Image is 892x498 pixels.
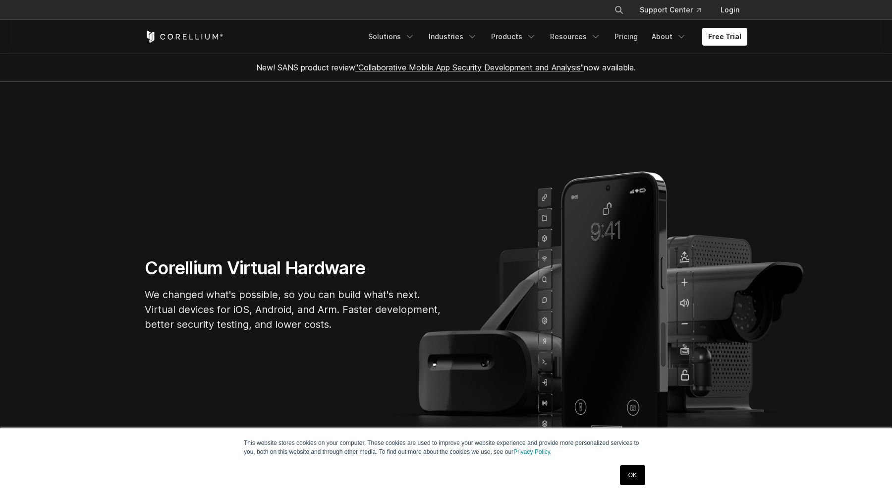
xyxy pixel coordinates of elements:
[513,448,552,455] a: Privacy Policy.
[362,28,747,46] div: Navigation Menu
[145,31,223,43] a: Corellium Home
[632,1,709,19] a: Support Center
[646,28,692,46] a: About
[609,28,644,46] a: Pricing
[610,1,628,19] button: Search
[713,1,747,19] a: Login
[145,257,442,279] h1: Corellium Virtual Hardware
[485,28,542,46] a: Products
[362,28,421,46] a: Solutions
[702,28,747,46] a: Free Trial
[244,438,648,456] p: This website stores cookies on your computer. These cookies are used to improve your website expe...
[544,28,607,46] a: Resources
[256,62,636,72] span: New! SANS product review now available.
[620,465,645,485] a: OK
[602,1,747,19] div: Navigation Menu
[355,62,584,72] a: "Collaborative Mobile App Security Development and Analysis"
[145,287,442,332] p: We changed what's possible, so you can build what's next. Virtual devices for iOS, Android, and A...
[423,28,483,46] a: Industries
